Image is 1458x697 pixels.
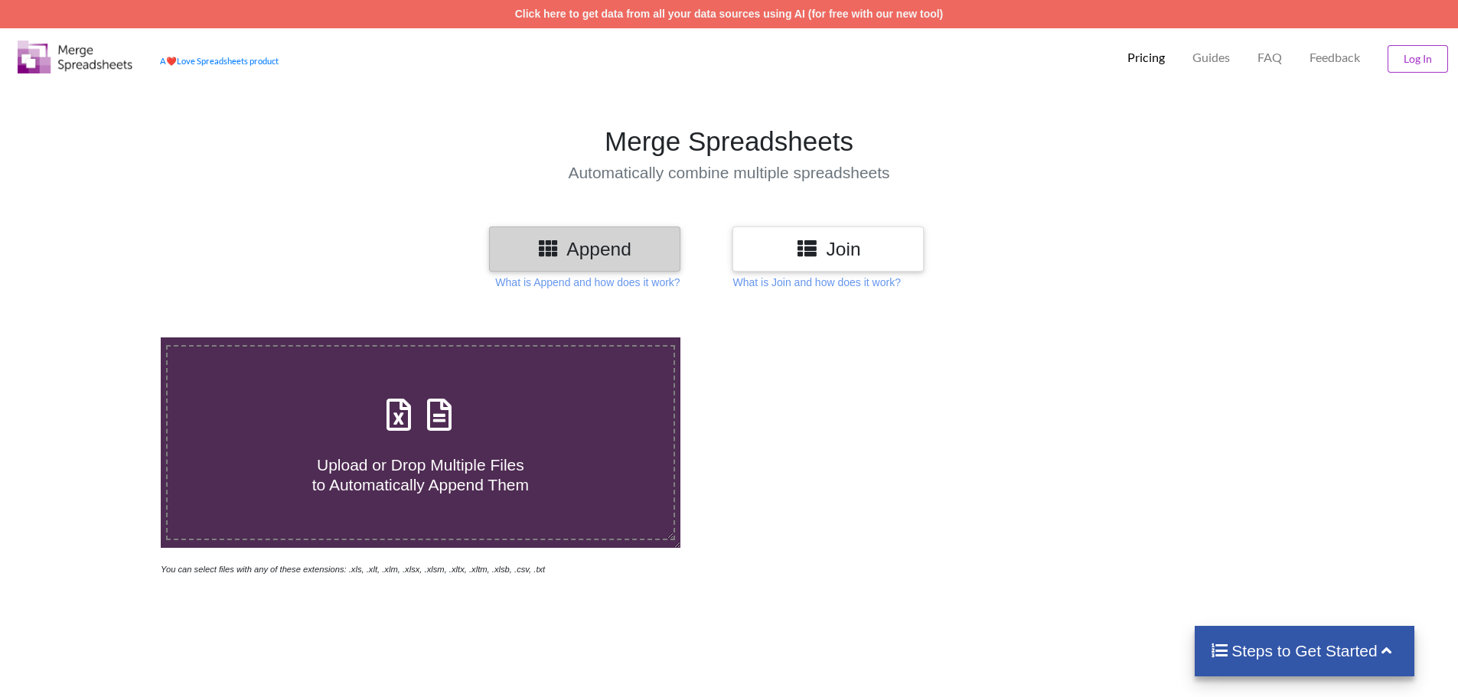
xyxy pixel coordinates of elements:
[495,275,680,290] p: What is Append and how does it work?
[501,238,669,260] h3: Append
[166,56,177,66] span: heart
[160,56,279,66] a: AheartLove Spreadsheets product
[312,456,529,493] span: Upload or Drop Multiple Files to Automatically Append Them
[1310,51,1360,64] span: Feedback
[1388,45,1448,73] button: Log In
[1210,641,1399,660] h4: Steps to Get Started
[161,565,545,574] i: You can select files with any of these extensions: .xls, .xlt, .xlm, .xlsx, .xlsm, .xltx, .xltm, ...
[744,238,912,260] h3: Join
[1257,50,1282,66] p: FAQ
[1127,50,1165,66] p: Pricing
[732,275,900,290] p: What is Join and how does it work?
[515,8,944,20] a: Click here to get data from all your data sources using AI (for free with our new tool)
[1192,50,1230,66] p: Guides
[18,41,132,73] img: Logo.png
